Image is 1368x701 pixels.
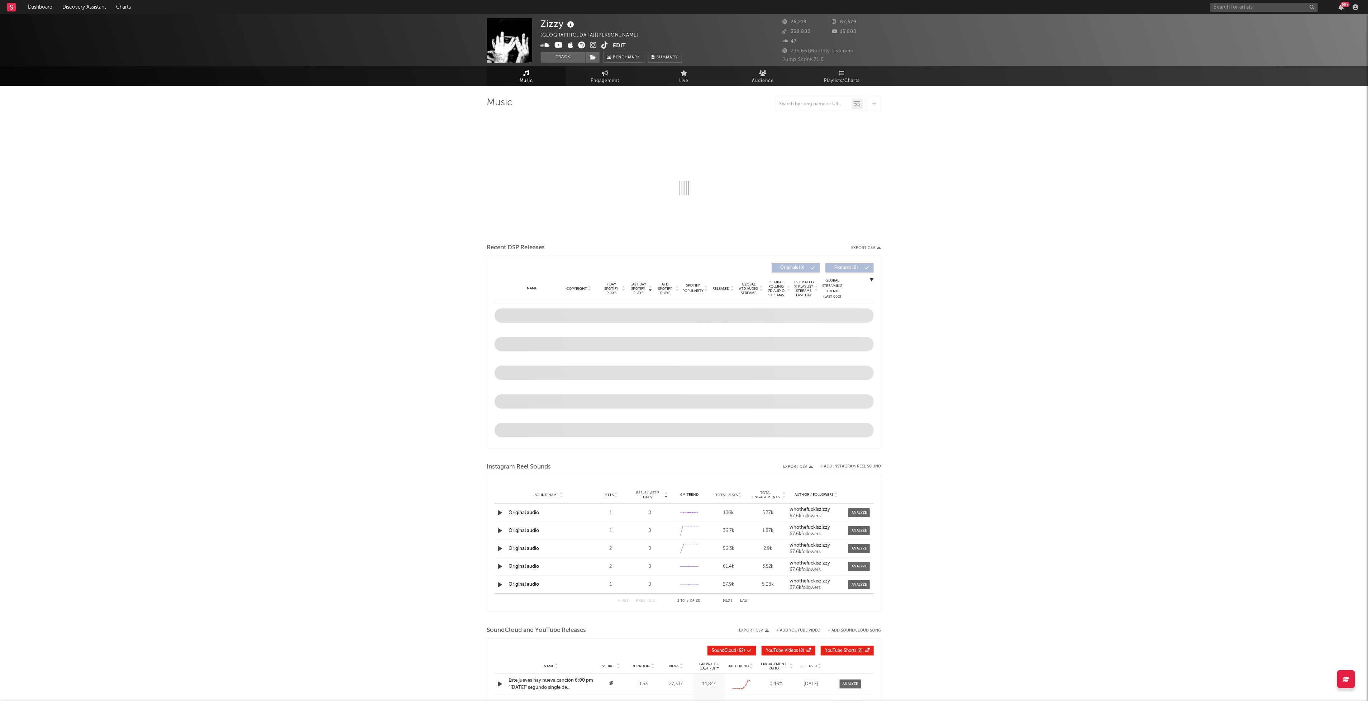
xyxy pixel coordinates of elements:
[783,49,854,53] span: 295,661 Monthly Listeners
[794,280,814,297] span: Estimated % Playlist Streams Last Day
[669,597,709,605] div: 1 5 20
[613,53,640,62] span: Benchmark
[783,29,811,34] span: 358,800
[750,509,786,517] div: 5.77k
[487,626,586,635] span: SoundCloud and YouTube Releases
[566,287,587,291] span: Copyright
[603,52,644,63] a: Benchmark
[790,549,843,554] div: 67.6k followers
[800,664,817,668] span: Released
[520,77,533,85] span: Music
[487,463,551,471] span: Instagram Reel Sounds
[541,31,647,40] div: [GEOGRAPHIC_DATA] | [PERSON_NAME]
[772,263,820,273] button: Originals(0)
[790,579,830,584] strong: whothefuckiszizzy
[790,514,843,519] div: 67.6k followers
[699,666,715,671] p: (Last 7d)
[828,629,881,633] button: + Add SoundCloud Song
[661,681,692,688] div: 27,337
[680,77,689,85] span: Live
[632,509,668,517] div: 0
[541,18,576,30] div: Zizzy
[690,599,695,602] span: of
[602,664,616,668] span: Source
[790,525,843,530] a: whothefuckiszizzy
[487,244,545,252] span: Recent DSP Releases
[776,266,809,270] span: Originals ( 0 )
[656,282,675,295] span: ATD Spotify Plays
[825,263,874,273] button: Features(0)
[766,649,798,653] span: YouTube Videos
[632,545,668,552] div: 0
[602,282,621,295] span: 7 Day Spotify Plays
[832,29,857,34] span: 15,800
[715,493,738,497] span: Total Plays
[648,52,682,63] button: Summary
[712,649,745,653] span: ( 62 )
[766,649,805,653] span: ( 8 )
[752,77,774,85] span: Audience
[729,664,749,668] span: 60D Trend
[509,677,594,691] a: Este jueves hay nueva canción 6:00 pm “[DATE]” segundo single de [PERSON_NAME]
[790,585,843,590] div: 67.6k followers
[509,528,539,533] a: Original audio
[822,278,843,299] div: Global Streaming Trend (Last 60D)
[593,527,629,534] div: 1
[790,507,843,512] a: whothefuckiszizzy
[544,664,554,668] span: Name
[711,563,747,570] div: 61.4k
[767,280,786,297] span: Global Rolling 7D Audio Streams
[739,282,759,295] span: Global ATD Audio Streams
[783,20,807,24] span: 26,219
[593,581,629,588] div: 1
[713,287,730,291] span: Released
[632,563,668,570] div: 0
[790,567,843,572] div: 67.6k followers
[632,491,664,499] span: Reels (last 7 days)
[632,527,668,534] div: 0
[681,599,685,602] span: to
[790,543,843,548] a: whothefuckiszizzy
[711,527,747,534] div: 36.7k
[790,561,843,566] a: whothefuckiszizzy
[852,246,881,250] button: Export CSV
[795,493,834,497] span: Author / Followers
[783,39,797,44] span: 47
[813,465,881,469] div: + Add Instagram Reel Sound
[821,629,881,633] button: + Add SoundCloud Song
[762,646,815,656] button: YouTube Videos(8)
[1339,4,1344,10] button: 99+
[830,266,863,270] span: Features ( 0 )
[711,581,747,588] div: 67.9k
[699,662,715,666] p: Growth
[783,57,824,62] span: Jump Score: 71.6
[832,20,857,24] span: 67,579
[591,77,620,85] span: Engagement
[739,628,769,633] button: Export CSV
[825,649,863,653] span: ( 2 )
[593,563,629,570] div: 2
[711,545,747,552] div: 56.3k
[740,599,750,603] button: Last
[672,492,707,498] div: 6M Trend
[750,491,782,499] span: Total Engagements
[487,66,566,86] a: Music
[712,649,737,653] span: SoundCloud
[750,581,786,588] div: 5.08k
[750,545,786,552] div: 2.9k
[711,509,747,517] div: 106k
[790,507,830,512] strong: whothefuckiszizzy
[593,509,629,517] div: 1
[619,599,629,603] button: First
[541,52,586,63] button: Track
[669,664,679,668] span: Views
[509,564,539,569] a: Original audio
[535,493,559,497] span: Sound Name
[783,465,813,469] button: Export CSV
[790,532,843,537] div: 67.6k followers
[593,545,629,552] div: 2
[802,66,881,86] a: Playlists/Charts
[825,649,857,653] span: YouTube Shorts
[790,525,830,530] strong: whothefuckiszizzy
